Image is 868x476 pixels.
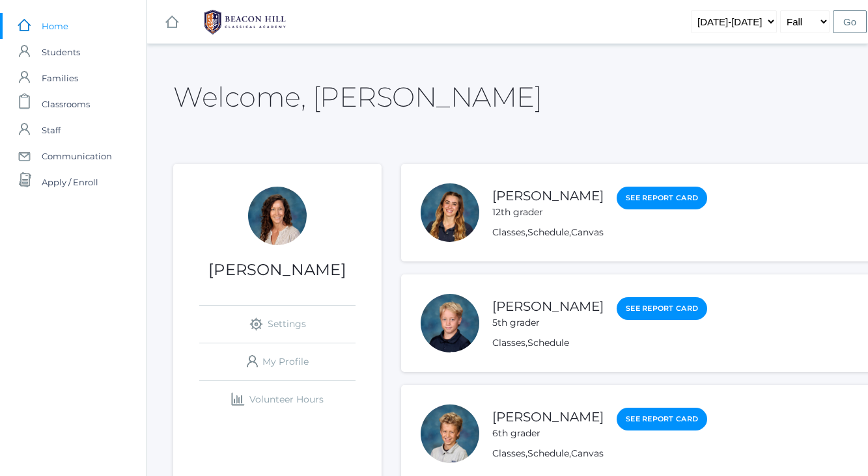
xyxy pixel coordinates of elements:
a: Settings [199,306,356,343]
div: Calvin Burke [421,404,479,463]
span: Classrooms [42,91,90,117]
a: Classes [492,447,525,459]
a: [PERSON_NAME] [492,188,604,204]
span: Communication [42,143,112,169]
a: My Profile [199,343,356,380]
span: Apply / Enroll [42,169,98,195]
a: Classes [492,226,525,238]
span: Families [42,65,78,91]
div: Elliot Burke [421,294,479,352]
div: 6th grader [492,427,604,440]
h2: Welcome, [PERSON_NAME] [173,82,542,112]
h1: [PERSON_NAME] [173,261,382,278]
div: Cari Burke [248,187,307,245]
a: [PERSON_NAME] [492,409,604,425]
div: , , [492,226,707,239]
span: Students [42,39,80,65]
div: , , [492,447,707,460]
img: 1_BHCALogos-05.png [196,6,294,38]
a: Classes [492,337,525,349]
div: , [492,336,707,350]
a: Volunteer Hours [199,381,356,418]
a: Canvas [571,447,604,459]
a: Schedule [527,337,569,349]
input: Go [833,10,867,33]
a: Schedule [527,226,569,238]
a: Schedule [527,447,569,459]
a: [PERSON_NAME] [492,298,604,314]
a: See Report Card [617,297,707,320]
a: Canvas [571,226,604,238]
div: 12th grader [492,205,604,219]
div: Ana Burke [421,183,479,242]
span: Staff [42,117,61,143]
div: 5th grader [492,316,604,330]
a: See Report Card [617,408,707,430]
span: Home [42,13,68,39]
a: See Report Card [617,187,707,209]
